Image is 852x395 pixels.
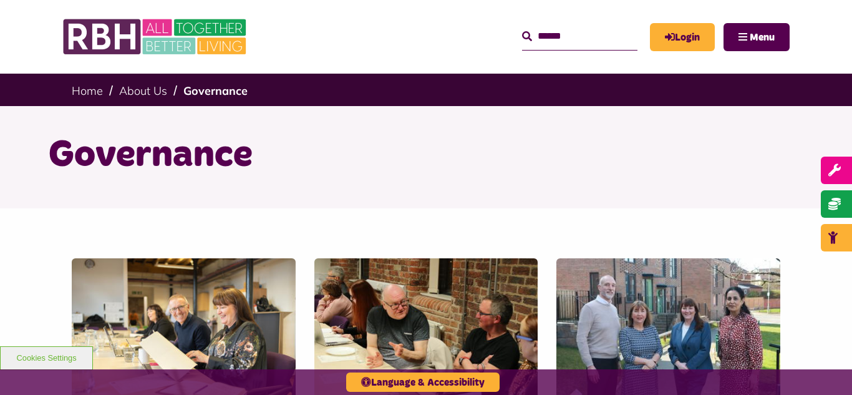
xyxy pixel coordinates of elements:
[750,32,775,42] span: Menu
[49,131,803,180] h1: Governance
[119,84,167,98] a: About Us
[183,84,248,98] a: Governance
[62,12,249,61] img: RBH
[346,373,500,392] button: Language & Accessibility
[724,23,790,51] button: Navigation
[72,84,103,98] a: Home
[650,23,715,51] a: MyRBH
[796,339,852,395] iframe: Netcall Web Assistant for live chat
